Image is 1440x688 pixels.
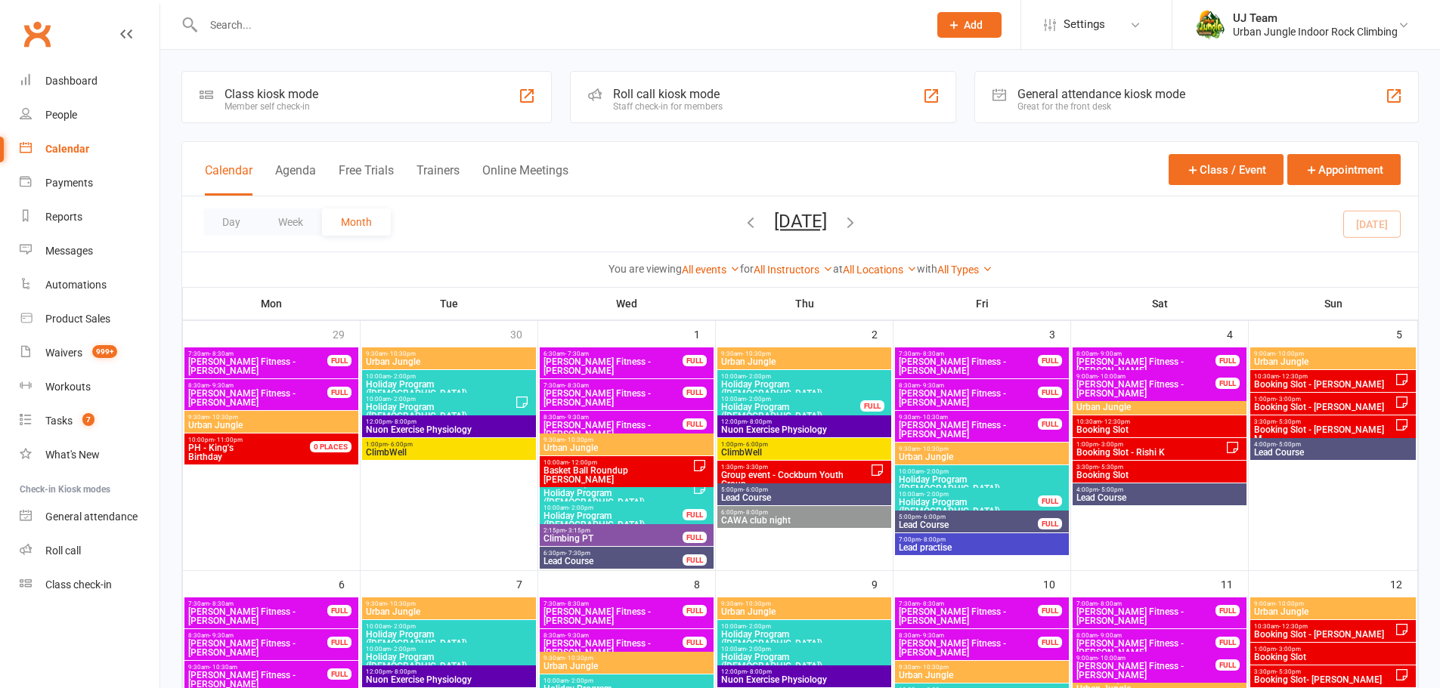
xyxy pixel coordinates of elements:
div: 5 [1396,321,1417,346]
div: 11 [1221,571,1248,596]
div: FULL [1215,378,1240,389]
span: - 12:30pm [1279,623,1308,630]
span: 1:30pm [720,464,870,470]
span: Group event - Cockburn Youth Group [720,470,870,489]
span: 7:30am [898,600,1039,607]
span: ClimbWell [365,448,533,457]
span: [PERSON_NAME] Fitness - [PERSON_NAME] [1076,639,1216,657]
a: Clubworx [18,15,56,53]
span: 1:00pm [1253,646,1413,653]
span: - 3:00pm [1098,441,1123,448]
div: 12 [1390,571,1417,596]
span: - 10:30pm [387,350,416,357]
span: 7:30am [187,350,328,357]
div: Roll call [45,545,81,557]
span: [PERSON_NAME] Fitness - [PERSON_NAME] [543,607,683,625]
span: - 2:00pm [746,396,771,403]
span: Holiday Program ([DEMOGRAPHIC_DATA]) [720,380,888,398]
span: 8:00am [1076,632,1216,639]
span: - 2:00pm [924,468,949,475]
span: PH - King's [188,443,234,453]
div: Product Sales [45,313,110,325]
span: - 10:30pm [920,446,949,452]
span: [PERSON_NAME] Fitness - [PERSON_NAME] [1076,357,1216,375]
span: - 2:00pm [746,373,771,380]
img: thumb_image1578111135.png [1195,10,1225,40]
span: 10:00am [898,491,1039,498]
div: FULL [683,532,707,543]
span: Urban Jungle [720,607,888,616]
span: - 9:00am [1098,632,1122,639]
span: Holiday Program ([DEMOGRAPHIC_DATA]) [365,630,533,648]
span: - 10:30pm [209,414,238,421]
span: - 5:00pm [1276,441,1301,448]
button: Online Meetings [482,163,568,196]
a: Workouts [20,370,159,404]
span: - 8:00am [1098,600,1122,607]
span: - 9:30am [565,414,589,421]
span: 6:00pm [720,509,888,516]
div: FULL [327,637,351,648]
span: - 6:00pm [743,486,768,493]
span: Urban Jungle [898,452,1066,461]
div: General attendance [45,511,138,523]
span: Holiday Program ([DEMOGRAPHIC_DATA]) [543,511,683,529]
span: - 11:00pm [214,437,243,443]
span: Nuon Exercise Physiology [720,425,888,434]
div: 7 [516,571,537,596]
span: - 10:30pm [742,600,771,607]
span: - 10:30pm [387,600,416,607]
div: Class check-in [45,578,112,591]
span: - 8:30am [209,600,234,607]
span: - 10:30pm [565,655,593,662]
span: Booking Slot - Rishi K [1076,448,1225,457]
span: - 8:30am [920,600,944,607]
span: 8:30am [543,414,683,421]
span: Booking Slot - [PERSON_NAME] [1253,403,1395,412]
span: - 10:30am [920,414,948,421]
button: Week [259,208,322,236]
span: Booking Slot [1076,425,1243,434]
span: 8:30am [898,632,1039,639]
span: - 2:00pm [746,646,771,653]
strong: for [740,263,754,275]
button: Day [203,208,259,236]
div: 10 [1043,571,1070,596]
span: ClimbWell [720,448,888,457]
span: Urban Jungle [1253,607,1413,616]
a: All Locations [843,264,917,276]
span: Urban Jungle [187,421,355,430]
div: Great for the front desk [1017,101,1185,112]
span: - 12:30pm [1101,418,1130,425]
span: - 8:00pm [921,536,946,543]
a: Calendar [20,132,159,166]
div: 30 [510,321,537,346]
span: - 7:30pm [565,550,590,557]
span: 12:00pm [720,418,888,425]
div: Staff check-in for members [613,101,723,112]
span: - 3:30pm [743,464,768,470]
button: Free Trials [339,163,394,196]
span: - 2:00pm [924,491,949,498]
span: - 8:30am [920,350,944,357]
div: 4 [1227,321,1248,346]
span: - 10:30pm [742,350,771,357]
span: Birthday [187,443,328,461]
span: [PERSON_NAME] Fitness - [PERSON_NAME] [543,357,683,375]
div: FULL [1215,605,1240,616]
span: [PERSON_NAME] Fitness - [PERSON_NAME] [543,421,683,439]
span: 4:00pm [1253,441,1413,448]
button: Calendar [205,163,252,196]
span: [PERSON_NAME] Fitness - [PERSON_NAME] [898,389,1039,407]
div: 1 [694,321,715,346]
span: - 9:30am [920,382,944,389]
span: 8:30am [187,382,328,389]
span: 10:30am [1253,373,1395,380]
div: 0 PLACES [310,441,351,452]
span: 1:00pm [720,441,888,448]
span: 10:00am [720,646,888,653]
span: 9:30am [365,350,533,357]
span: - 8:00pm [743,509,768,516]
span: 10:30am [1076,418,1243,425]
span: - 10:00pm [1275,600,1304,607]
